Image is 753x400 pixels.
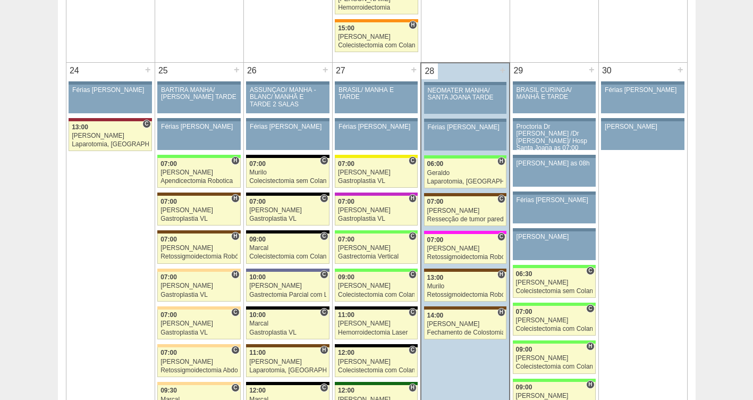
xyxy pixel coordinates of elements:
[231,156,239,165] span: Hospital
[409,346,417,354] span: Consultório
[231,384,239,392] span: Consultório
[72,141,149,148] div: Laparotomia, [GEOGRAPHIC_DATA], Drenagem, Bridas VL
[427,245,504,252] div: [PERSON_NAME]
[160,178,238,185] div: Apendicectomia Robotica
[142,120,150,128] span: Consultório
[246,85,329,113] a: ASSUNÇÃO/ MANHÃ -BLANC/ MANHÃ E TARDE 2 SALAS
[516,308,532,315] span: 07:00
[160,245,238,252] div: [PERSON_NAME]
[517,197,592,204] div: Férias [PERSON_NAME]
[516,363,593,370] div: Colecistectomia com Colangiografia VL
[427,254,504,261] div: Retossigmoidectomia Robótica
[424,231,506,234] div: Key: Pro Matre
[69,85,151,113] a: Férias [PERSON_NAME]
[246,193,329,196] div: Key: Blanc
[160,329,238,336] div: Gastroplastia VL
[335,121,418,150] a: Férias [PERSON_NAME]
[586,342,594,351] span: Hospital
[497,195,505,203] span: Consultório
[231,232,239,240] span: Hospital
[427,274,444,281] span: 13:00
[517,160,592,167] div: [PERSON_NAME] as 08h
[409,194,417,203] span: Hospital
[231,194,239,203] span: Hospital
[157,158,240,188] a: H 07:00 [PERSON_NAME] Apendicectomia Robotica
[249,169,326,176] div: Murilo
[516,355,593,362] div: [PERSON_NAME]
[249,329,326,336] div: Gastroplastia VL
[586,380,594,389] span: Hospital
[160,320,238,327] div: [PERSON_NAME]
[599,63,615,79] div: 30
[409,308,417,316] span: Consultório
[424,306,506,310] div: Key: Santa Joana
[424,155,506,159] div: Key: Brasil
[320,384,328,392] span: Consultório
[516,326,593,332] div: Colecistectomia com Colangiografia VL
[250,123,326,130] div: Férias [PERSON_NAME]
[513,158,596,187] a: [PERSON_NAME] as 08h
[427,283,504,290] div: Murilo
[676,63,685,77] div: +
[513,379,596,382] div: Key: Brasil
[427,216,504,223] div: Ressecção de tumor parede abdominal pélvica
[516,288,593,295] div: Colecistectomia sem Colangiografia VL
[424,196,506,226] a: C 07:00 [PERSON_NAME] Ressecção de tumor parede abdominal pélvica
[409,232,417,240] span: Consultório
[497,308,505,316] span: Hospital
[516,346,532,353] span: 09:00
[601,121,684,150] a: [PERSON_NAME]
[249,359,326,365] div: [PERSON_NAME]
[246,81,329,85] div: Key: Aviso
[428,87,503,101] div: NEOMATER MANHÃ/ SANTA JOANA TARDE
[69,121,151,151] a: C 13:00 [PERSON_NAME] Laparotomia, [GEOGRAPHIC_DATA], Drenagem, Bridas VL
[338,34,415,40] div: [PERSON_NAME]
[246,118,329,121] div: Key: Aviso
[510,63,527,79] div: 29
[155,63,172,79] div: 25
[246,382,329,385] div: Key: Blanc
[587,63,596,77] div: +
[69,118,151,121] div: Key: Sírio Libanês
[160,367,238,374] div: Retossigmoidectomia Abdominal VL
[250,87,326,108] div: ASSUNÇÃO/ MANHÃ -BLANC/ MANHÃ E TARDE 2 SALAS
[249,245,326,252] div: Marcal
[246,158,329,188] a: C 07:00 Murilo Colecistectomia sem Colangiografia VL
[409,384,417,392] span: Hospital
[427,207,504,214] div: [PERSON_NAME]
[338,215,414,222] div: Gastroplastia VL
[424,269,506,272] div: Key: Santa Joana
[160,387,177,394] span: 09:30
[427,178,504,185] div: Laparotomia, [GEOGRAPHIC_DATA], Drenagem, Bridas VL
[157,344,240,347] div: Key: Bartira
[72,123,88,131] span: 13:00
[246,310,329,339] a: C 10:00 Marcal Gastroplastia VL
[249,207,326,214] div: [PERSON_NAME]
[160,215,238,222] div: Gastroplastia VL
[335,193,418,196] div: Key: Maria Braido
[338,245,414,252] div: [PERSON_NAME]
[246,155,329,158] div: Key: Blanc
[513,118,596,121] div: Key: Aviso
[246,344,329,347] div: Key: Santa Joana
[427,236,444,244] span: 07:00
[335,196,418,226] a: H 07:00 [PERSON_NAME] Gastroplastia VL
[338,349,354,356] span: 12:00
[517,123,592,152] div: Proctoria Dr [PERSON_NAME] /Dr [PERSON_NAME]/ Hosp Santa Joana as 07:00
[409,156,417,165] span: Consultório
[338,253,414,260] div: Gastrectomia Vertical
[72,132,149,139] div: [PERSON_NAME]
[339,87,414,101] div: BRASIL/ MANHÃ E TARDE
[338,42,415,49] div: Colecistectomia com Colangiografia VL
[338,207,414,214] div: [PERSON_NAME]
[160,169,238,176] div: [PERSON_NAME]
[513,195,596,223] a: Férias [PERSON_NAME]
[427,312,444,319] span: 14:00
[160,207,238,214] div: [PERSON_NAME]
[320,308,328,316] span: Consultório
[424,85,506,114] a: NEOMATER MANHÃ/ SANTA JOANA TARDE
[160,253,238,260] div: Retossigmoidectomia Robótica
[335,272,418,302] a: C 09:00 [PERSON_NAME] Colecistectomia com Colangiografia VL
[66,63,83,79] div: 24
[249,311,266,319] span: 10:00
